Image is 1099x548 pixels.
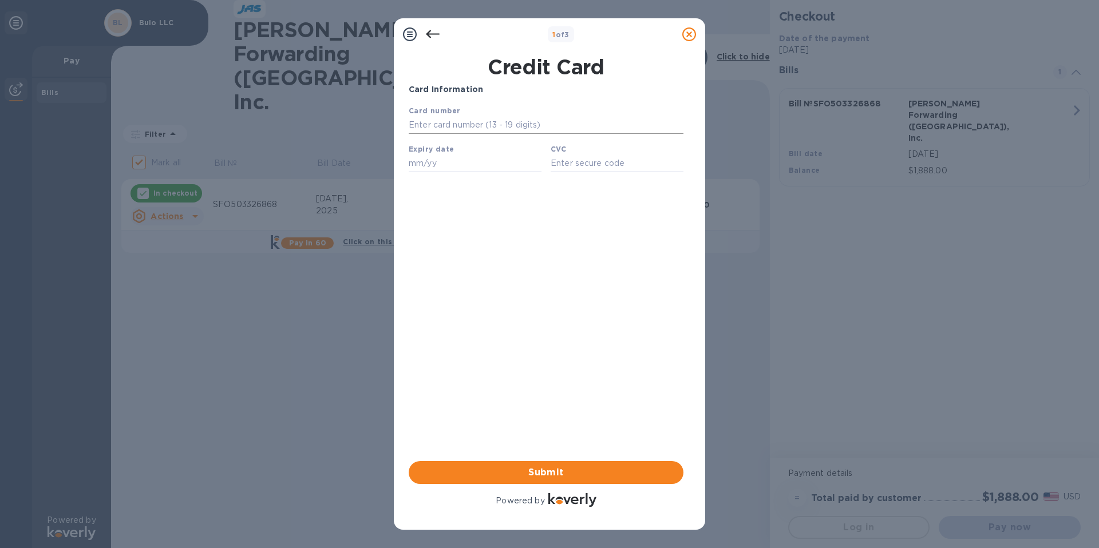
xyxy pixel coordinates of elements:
[552,30,570,39] b: of 3
[409,461,683,484] button: Submit
[552,30,555,39] span: 1
[418,466,674,479] span: Submit
[404,55,688,79] h1: Credit Card
[496,495,544,507] p: Powered by
[409,85,483,94] b: Card Information
[548,493,596,507] img: Logo
[409,105,683,173] iframe: Your browser does not support iframes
